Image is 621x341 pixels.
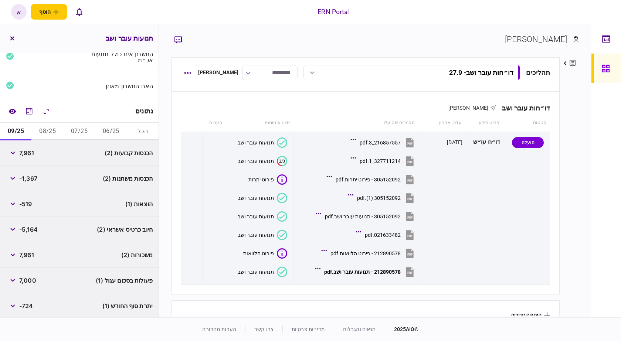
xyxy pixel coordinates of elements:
div: תנועות עובר ושב [238,195,274,201]
button: מחשבון [23,105,36,118]
span: -1,367 [19,174,37,183]
button: 06/25 [95,123,127,140]
button: פירוט יתרות [248,174,287,185]
div: [PERSON_NAME] [198,69,239,76]
button: 216857557_3.pdf [352,134,415,151]
span: הכנסות משתנות (2) [103,174,153,183]
button: 08/25 [32,123,64,140]
button: 212890578 - תנועות עובר ושב.pdf [317,263,415,280]
button: 212890578 - פירוט הלוואות.pdf [323,245,415,262]
th: פריט מידע [465,115,503,132]
button: הרחב\כווץ הכל [40,105,53,118]
span: 7,000 [19,276,36,285]
button: פתח תפריט להוספת לקוח [31,4,67,20]
button: 2/3תנועות עובר ושב [238,156,287,166]
div: 327711214_1.pdf [360,158,401,164]
span: יתרת סוף החודש (1) [102,301,153,310]
div: [PERSON_NAME] [505,33,567,45]
button: תנועות עובר ושב [238,230,287,240]
h3: תנועות עובר ושב [106,35,153,42]
div: 021633482.pdf [365,232,401,238]
div: תנועות עובר ושב [238,232,274,238]
button: תנועות עובר ושב [238,267,287,277]
button: פתח רשימת התראות [71,4,87,20]
span: משכורות (2) [121,250,153,259]
button: א [11,4,27,20]
div: 305152092 (1).pdf [357,195,401,201]
th: הערות [203,115,226,132]
a: השוואה למסמך [6,105,19,118]
button: תנועות עובר ושב [238,211,287,222]
th: סיווג אוטומטי [226,115,294,132]
button: 305152092 - תנועות עובר ושב.pdf [318,208,415,225]
span: הכנסות קבועות (2) [105,149,153,157]
button: תנועות עובר ושב [238,193,287,203]
button: 327711214_1.pdf [352,153,415,169]
div: 212890578 - פירוט הלוואות.pdf [330,250,401,256]
th: סטטוס [503,115,550,132]
div: תנועות עובר ושב [238,140,274,146]
div: הועלה [512,137,544,148]
button: 305152092 (1).pdf [350,190,415,206]
span: 7,961 [19,149,34,157]
button: 07/25 [64,123,95,140]
span: -519 [19,200,32,208]
span: -724 [19,301,33,310]
button: 305152092 - פירוט יתרות.pdf [328,171,415,188]
a: צרו קשר [254,326,274,332]
button: פירוט הלוואות [243,248,287,259]
div: תנועות עובר ושב [238,158,274,164]
span: חיוב כרטיס אשראי (2) [97,225,153,234]
div: 216857557_3.pdf [360,140,401,146]
div: החשבון אינו כולל תנועות אכ״מ [82,51,153,63]
span: פעולות בסכום עגול (1) [96,276,153,285]
div: תנועות עובר ושב [238,214,274,219]
div: 305152092 - תנועות עובר ושב.pdf [325,214,401,219]
span: [PERSON_NAME] [448,105,489,111]
div: האם החשבון מאוזן [82,83,153,89]
th: עדכון אחרון [418,115,465,132]
div: דו״ח עו״ש [468,134,500,151]
span: הוצאות (1) [125,200,153,208]
button: הוסף קטגוריה [511,312,550,318]
span: -5,164 [19,225,38,234]
a: מדיניות פרטיות [292,326,325,332]
a: תנאים והגבלות [343,326,376,332]
div: © 2025 AIO [385,325,419,333]
button: תנועות עובר ושב [238,137,287,148]
th: מסמכים שהועלו [294,115,418,132]
span: 7,961 [19,250,34,259]
div: פירוט הלוואות [243,250,274,256]
div: [DATE] [447,139,462,146]
div: תנועות עובר ושב [238,269,274,275]
div: 305152092 - פירוט יתרות.pdf [336,177,401,183]
div: תהליכים [526,68,550,78]
div: דו״חות עובר ושב - 27.9 [449,69,513,76]
div: ERN Portal [318,7,349,17]
div: דו״חות עובר ושב [496,104,550,112]
div: פירוט יתרות [248,177,274,183]
button: דו״חות עובר ושב- 27.9 [303,65,520,80]
button: 021633482.pdf [357,226,415,243]
button: הכל [127,123,159,140]
a: הערות מהדורה [202,326,236,332]
div: נתונים [135,108,153,115]
text: 2/3 [279,158,285,163]
div: 212890578 - תנועות עובר ושב.pdf [324,269,401,275]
